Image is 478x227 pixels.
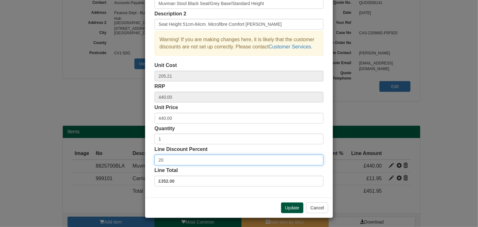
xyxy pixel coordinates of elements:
[155,167,178,174] label: Line Total
[155,10,186,18] label: Description 2
[155,62,177,69] label: Unit Cost
[306,202,328,213] button: Cancel
[155,176,323,186] label: £352.00
[155,31,323,56] div: Warning! If you are making changes here, it is likely that the customer discounts are not set up ...
[155,146,208,153] label: Line Discount Percent
[155,83,165,90] label: RRP
[269,44,311,49] a: Customer Services
[281,202,303,213] button: Update
[155,104,178,111] label: Unit Price
[155,125,175,132] label: Quantity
